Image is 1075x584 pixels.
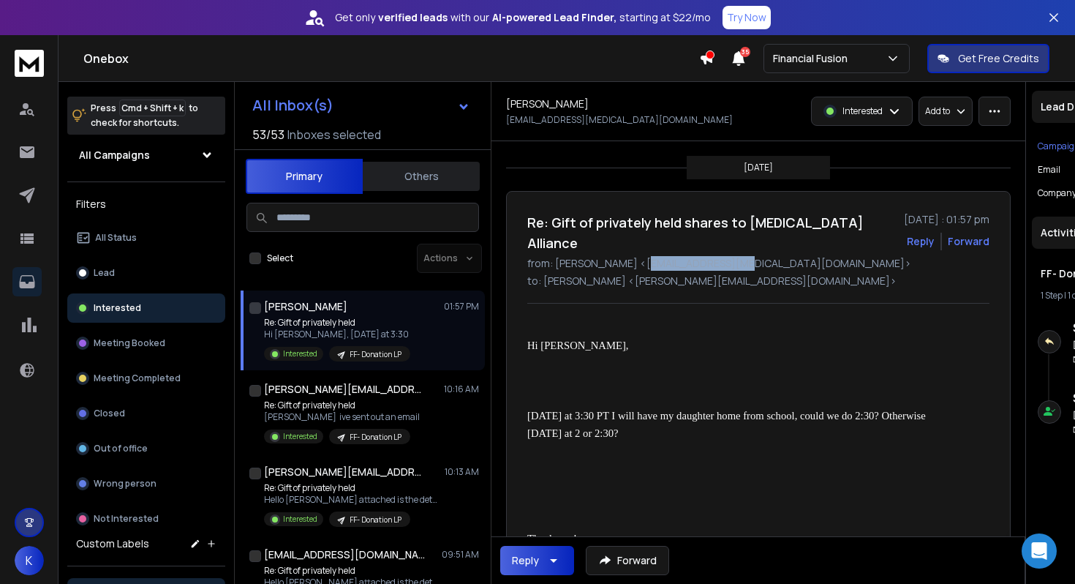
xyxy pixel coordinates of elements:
h1: [PERSON_NAME][EMAIL_ADDRESS][PERSON_NAME][DOMAIN_NAME] [264,382,425,397]
div: Forward [948,234,989,249]
h3: Custom Labels [76,536,149,551]
button: Meeting Completed [67,364,225,393]
div: Reply [512,553,539,568]
p: Wrong person [94,478,156,490]
button: All Campaigns [67,141,225,170]
p: Email [1038,164,1060,176]
p: 01:57 PM [444,301,479,312]
p: Re: Gift of privately held [264,400,420,411]
p: Add to [925,105,950,117]
button: All Inbox(s) [241,91,482,120]
strong: AI-powered Lead Finder, [492,10,616,25]
button: Wrong person [67,469,225,498]
p: Meeting Completed [94,373,181,384]
img: logo [15,50,44,77]
button: Primary [246,159,363,194]
button: Not Interested [67,504,225,534]
button: Get Free Credits [927,44,1049,73]
h1: [PERSON_NAME] [264,299,347,314]
p: Lead [94,267,115,279]
p: Hi [PERSON_NAME], [DATE] at 3:30 [264,329,410,340]
h1: [PERSON_NAME] [506,97,589,111]
p: Financial Fusion [773,51,853,66]
p: from: [PERSON_NAME] <[EMAIL_ADDRESS][MEDICAL_DATA][DOMAIN_NAME]> [527,256,989,271]
p: Interested [842,105,883,117]
button: Reply [500,546,574,575]
h1: [PERSON_NAME][EMAIL_ADDRESS][DOMAIN_NAME] [264,465,425,479]
strong: verified leads [378,10,448,25]
p: Interested [283,514,317,525]
button: Out of office [67,434,225,463]
p: Interested [94,302,141,314]
button: Interested [67,293,225,323]
button: Forward [586,546,669,575]
p: [PERSON_NAME] ive sent out an email [264,411,420,423]
button: Try Now [723,6,771,29]
p: Out of office [94,443,148,454]
h1: [EMAIL_ADDRESS][DOMAIN_NAME] [264,547,425,562]
p: Hello [PERSON_NAME] attached is the detailed [264,494,440,506]
button: All Status [67,223,225,252]
p: FF- Donation LP [350,349,401,360]
span: 35 [740,47,750,57]
button: Closed [67,399,225,428]
p: FF- Donation LP [350,432,401,443]
p: 09:51 AM [442,549,479,561]
h1: All Inbox(s) [252,98,333,113]
span: Hi [PERSON_NAME], [527,340,628,351]
p: Get only with our starting at $22/mo [335,10,711,25]
p: 10:16 AM [444,383,479,395]
p: [EMAIL_ADDRESS][MEDICAL_DATA][DOMAIN_NAME] [506,114,733,126]
span: Cmd + Shift + k [119,100,186,116]
p: Re: Gift of privately held [264,565,440,577]
p: Press to check for shortcuts. [91,101,198,130]
span: Thank you! [527,533,577,544]
h1: Re: Gift of privately held shares to [MEDICAL_DATA] Alliance [527,212,895,253]
label: Select [267,252,293,264]
p: [DATE] : 01:57 pm [904,212,989,227]
span: [DATE] at 3:30 PT I will have my daughter home from school, could we do 2:30? Otherwise [DATE] at... [527,410,928,439]
p: Re: Gift of privately held [264,317,410,329]
p: Interested [283,348,317,359]
p: [DATE] [744,162,773,173]
p: Re: Gift of privately held [264,482,440,494]
p: FF- Donation LP [350,514,401,525]
p: Not Interested [94,513,159,525]
button: Reply [907,234,935,249]
span: 1 Step [1041,289,1063,302]
p: Try Now [727,10,766,25]
button: K [15,546,44,575]
span: 53 / 53 [252,126,284,143]
p: Interested [283,431,317,442]
button: Meeting Booked [67,329,225,358]
p: 10:13 AM [445,466,479,478]
p: Meeting Booked [94,337,165,349]
p: to: [PERSON_NAME] <[PERSON_NAME][EMAIL_ADDRESS][DOMAIN_NAME]> [527,274,989,288]
p: All Status [95,232,137,244]
button: Lead [67,258,225,288]
button: Others [363,160,480,192]
p: Closed [94,408,125,419]
p: Get Free Credits [958,51,1039,66]
h3: Filters [67,194,225,214]
div: Open Intercom Messenger [1022,534,1057,569]
h1: All Campaigns [79,148,150,162]
h3: Inboxes selected [287,126,381,143]
h1: Onebox [83,50,699,67]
